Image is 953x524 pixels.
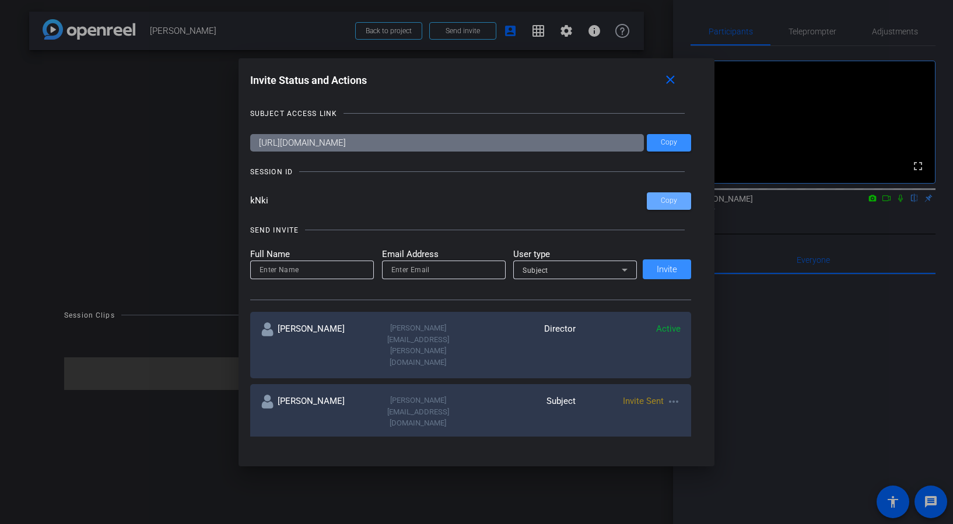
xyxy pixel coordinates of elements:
[471,395,576,429] div: Subject
[391,263,496,277] input: Enter Email
[366,395,471,429] div: [PERSON_NAME][EMAIL_ADDRESS][DOMAIN_NAME]
[250,224,299,236] div: SEND INVITE
[471,322,576,368] div: Director
[513,248,637,261] mat-label: User type
[667,395,681,409] mat-icon: more_horiz
[623,396,664,406] span: Invite Sent
[250,108,692,119] openreel-title-line: SUBJECT ACCESS LINK
[250,166,692,178] openreel-title-line: SESSION ID
[250,248,374,261] mat-label: Full Name
[250,108,337,119] div: SUBJECT ACCESS LINK
[260,263,365,277] input: Enter Name
[250,70,692,91] div: Invite Status and Actions
[366,322,471,368] div: [PERSON_NAME][EMAIL_ADDRESS][PERSON_NAME][DOMAIN_NAME]
[656,323,681,334] span: Active
[647,134,691,152] button: Copy
[250,224,692,236] openreel-title-line: SEND INVITE
[663,73,678,87] mat-icon: close
[647,192,691,210] button: Copy
[382,248,506,261] mat-label: Email Address
[261,322,366,368] div: [PERSON_NAME]
[261,395,366,429] div: [PERSON_NAME]
[250,166,293,178] div: SESSION ID
[523,266,548,275] span: Subject
[661,138,677,147] span: Copy
[661,196,677,205] span: Copy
